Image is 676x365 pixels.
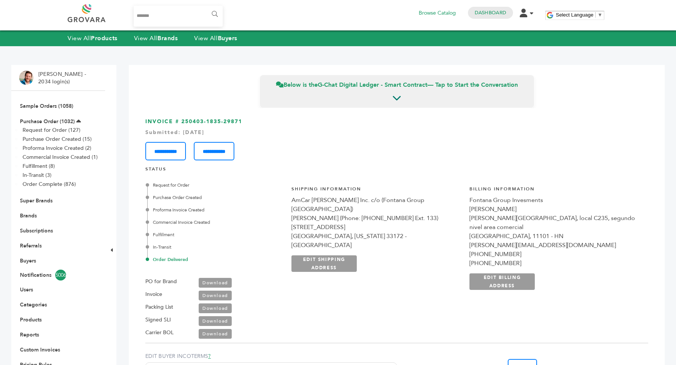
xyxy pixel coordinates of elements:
a: Commercial Invoice Created (1) [23,154,98,161]
strong: Buyers [218,34,237,42]
a: Users [20,286,33,293]
div: Order Delivered [147,256,283,263]
a: Select Language​ [556,12,602,18]
a: Subscriptions [20,227,53,234]
div: Request for Order [147,182,283,189]
a: View AllProducts [68,34,118,42]
a: Custom Invoices [20,346,60,353]
span: ​ [595,12,596,18]
span: ▼ [598,12,602,18]
div: [GEOGRAPHIC_DATA], [US_STATE] 33172 - [GEOGRAPHIC_DATA] [291,232,462,250]
div: Fontana Group Invesments [469,196,640,205]
h4: STATUS [145,166,648,176]
div: Proforma Invoice Created [147,207,283,213]
label: Carrier BOL [145,328,174,337]
a: Notifications5006 [20,270,97,281]
div: [PERSON_NAME] [469,205,640,214]
a: In-Transit (3) [23,172,51,179]
a: Brands [20,212,37,219]
a: Super Brands [20,197,53,204]
a: Download [199,291,232,300]
a: View AllBrands [134,34,178,42]
a: Products [20,316,42,323]
a: Browse Catalog [419,9,456,17]
a: Request for Order (127) [23,127,80,134]
div: [GEOGRAPHIC_DATA], 11101 - HN [469,232,640,241]
label: EDIT BUYER INCOTERMS [145,353,397,360]
a: Download [199,316,232,326]
div: In-Transit [147,244,283,250]
a: Sample Orders (1058) [20,103,73,110]
a: EDIT BILLING ADDRESS [469,273,535,290]
a: Dashboard [475,9,506,16]
div: Submitted: [DATE] [145,129,648,136]
a: View AllBuyers [194,34,237,42]
a: ? [208,353,211,360]
div: [PERSON_NAME] (Phone: [PHONE_NUMBER] Ext. 133) [291,214,462,223]
div: [PERSON_NAME][EMAIL_ADDRESS][DOMAIN_NAME] [469,241,640,250]
a: Purchase Order (1032) [20,118,75,125]
label: Packing List [145,303,173,312]
a: Reports [20,331,39,338]
span: 5006 [55,270,66,281]
div: Purchase Order Created [147,194,283,201]
div: [PHONE_NUMBER] [469,250,640,259]
input: Search... [134,6,223,27]
strong: Products [91,34,117,42]
a: Download [199,303,232,313]
a: Referrals [20,242,42,249]
a: Purchase Order Created (15) [23,136,92,143]
label: Invoice [145,290,162,299]
div: Fulfillment [147,231,283,238]
h3: INVOICE # 250403-1835-29871 [145,118,648,160]
h4: Billing Information [469,186,640,196]
div: [PHONE_NUMBER] [469,259,640,268]
a: Download [199,329,232,339]
div: [STREET_ADDRESS] [291,223,462,232]
label: PO for Brand [145,277,177,286]
strong: Brands [157,34,178,42]
div: AmCar [PERSON_NAME] Inc. c/o (Fontana Group [GEOGRAPHIC_DATA]) [291,196,462,214]
li: [PERSON_NAME] - 2034 login(s) [38,71,88,85]
a: Proforma Invoice Created (2) [23,145,91,152]
a: Download [199,278,232,288]
span: Below is the — Tap to Start the Conversation [276,81,518,89]
a: Categories [20,301,47,308]
span: Select Language [556,12,593,18]
a: Buyers [20,257,36,264]
a: Fulfillment (8) [23,163,55,170]
label: Signed SLI [145,315,171,324]
div: Commercial Invoice Created [147,219,283,226]
h4: Shipping Information [291,186,462,196]
strong: G-Chat Digital Ledger - Smart Contract [318,81,427,89]
a: EDIT SHIPPING ADDRESS [291,255,357,272]
div: [PERSON_NAME][GEOGRAPHIC_DATA], local C235, segundo nivel area comercial [469,214,640,232]
a: Order Complete (876) [23,181,76,188]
